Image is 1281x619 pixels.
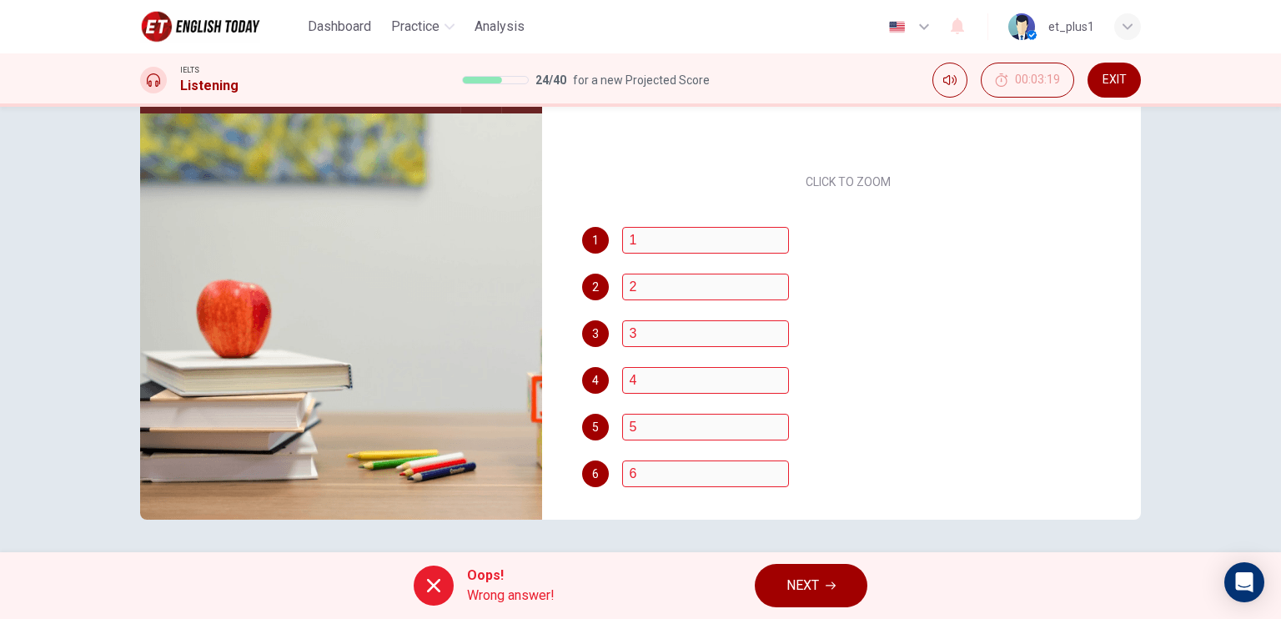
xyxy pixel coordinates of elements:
input: learning toys [622,414,789,440]
span: Analysis [475,17,525,37]
span: Oops! [467,566,555,586]
img: Childcare Center [140,113,542,520]
span: 2 [592,281,599,293]
div: Hide [981,63,1074,98]
input: germs [622,460,789,487]
div: et_plus1 [1048,17,1094,37]
a: English Today logo [140,10,301,43]
input: disinfect [622,320,789,347]
span: Wrong answer! [467,586,555,606]
span: for a new Projected Score [573,70,710,90]
span: 3 [592,328,599,340]
button: Analysis [468,12,531,42]
img: English Today logo [140,10,263,43]
span: 6 [592,468,599,480]
div: Mute [932,63,967,98]
button: Dashboard [301,12,378,42]
span: EXIT [1103,73,1127,87]
input: padded [622,227,789,254]
span: IELTS [180,64,199,76]
button: 00:03:19 [981,63,1074,98]
span: Practice [391,17,440,37]
span: 5 [592,421,599,433]
span: NEXT [786,574,819,597]
input: corners [622,367,789,394]
span: 24 / 40 [535,70,566,90]
img: Profile picture [1008,13,1035,40]
button: Practice [384,12,461,42]
button: EXIT [1088,63,1141,98]
h1: Listening [180,76,239,96]
button: NEXT [755,564,867,607]
span: 4 [592,375,599,386]
span: 00:03:19 [1015,73,1060,87]
input: special skill [622,274,789,300]
img: en [887,21,907,33]
span: Dashboard [308,17,371,37]
div: Open Intercom Messenger [1224,562,1264,602]
span: 1 [592,234,599,246]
